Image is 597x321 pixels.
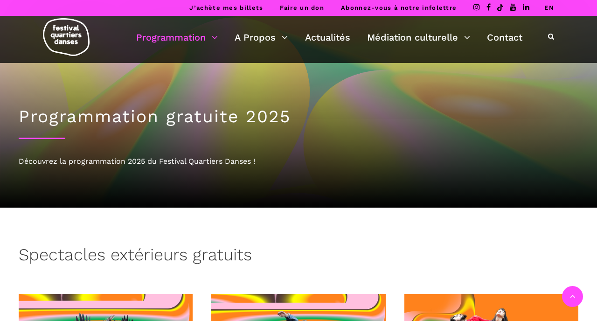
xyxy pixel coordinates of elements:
[487,29,522,45] a: Contact
[136,29,218,45] a: Programmation
[544,4,554,11] a: EN
[189,4,263,11] a: J’achète mes billets
[367,29,470,45] a: Médiation culturelle
[305,29,350,45] a: Actualités
[19,155,578,167] div: Découvrez la programmation 2025 du Festival Quartiers Danses !
[19,106,578,127] h1: Programmation gratuite 2025
[43,18,90,56] img: logo-fqd-med
[280,4,324,11] a: Faire un don
[19,245,252,268] h3: Spectacles extérieurs gratuits
[341,4,457,11] a: Abonnez-vous à notre infolettre
[235,29,288,45] a: A Propos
